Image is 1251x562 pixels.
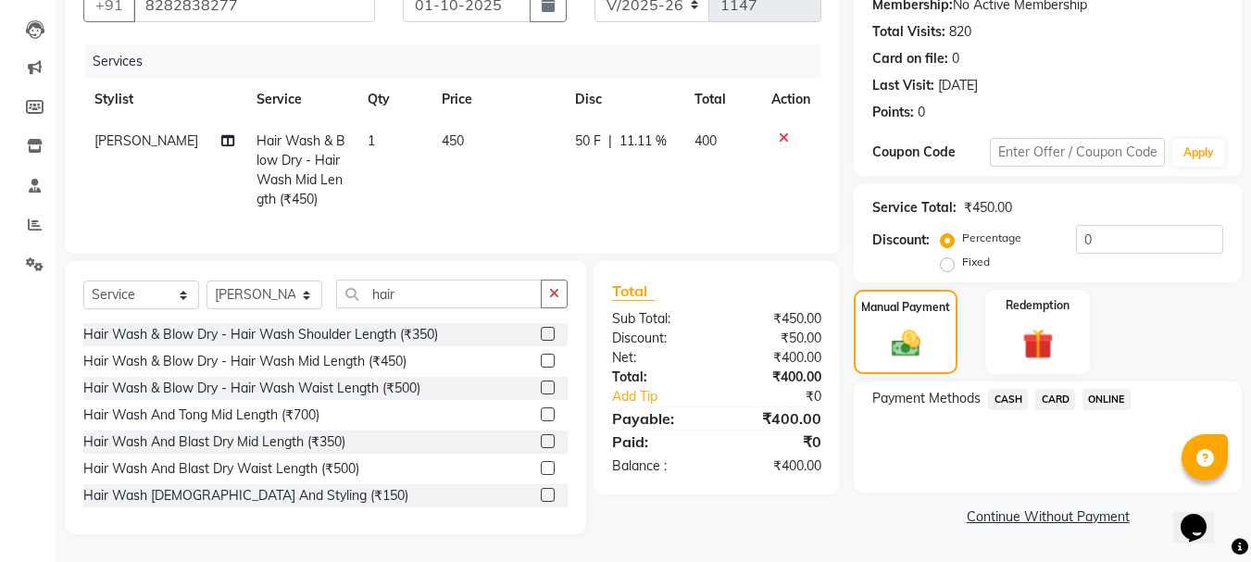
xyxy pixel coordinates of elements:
div: Points: [872,103,914,122]
label: Redemption [1006,297,1070,314]
div: Services [85,44,835,79]
span: | [608,131,612,151]
input: Enter Offer / Coupon Code [990,138,1165,167]
div: 820 [949,22,971,42]
div: ₹450.00 [717,309,835,329]
th: Action [760,79,821,120]
input: Search or Scan [336,280,542,308]
div: ₹400.00 [717,407,835,430]
div: Service Total: [872,198,957,218]
div: Hair Wash [DEMOGRAPHIC_DATA] And Styling (₹150) [83,486,408,506]
div: ₹400.00 [717,348,835,368]
div: Balance : [598,456,717,476]
label: Percentage [962,230,1021,246]
div: 0 [918,103,925,122]
div: ₹50.00 [717,329,835,348]
div: ₹0 [737,387,836,406]
span: CARD [1035,389,1075,410]
div: Coupon Code [872,143,989,162]
span: Total [612,281,655,301]
div: Sub Total: [598,309,717,329]
div: Hair Wash & Blow Dry - Hair Wash Shoulder Length (₹350) [83,325,438,344]
div: Discount: [598,329,717,348]
a: Continue Without Payment [857,507,1238,527]
a: Add Tip [598,387,736,406]
label: Manual Payment [861,299,950,316]
div: 0 [952,49,959,69]
span: [PERSON_NAME] [94,132,198,149]
div: Total Visits: [872,22,945,42]
div: ₹400.00 [717,456,835,476]
span: 50 F [575,131,601,151]
div: Hair Wash And Tong Mid Length (₹700) [83,406,319,425]
th: Disc [564,79,683,120]
th: Stylist [83,79,245,120]
span: 1 [368,132,375,149]
div: ₹0 [717,431,835,453]
div: Net: [598,348,717,368]
div: Hair Wash And Blast Dry Mid Length (₹350) [83,432,345,452]
iframe: chat widget [1173,488,1232,543]
div: ₹400.00 [717,368,835,387]
div: Payable: [598,407,717,430]
span: Hair Wash & Blow Dry - Hair Wash Mid Length (₹450) [256,132,345,207]
img: _cash.svg [882,327,930,360]
span: 11.11 % [619,131,667,151]
div: [DATE] [938,76,978,95]
th: Service [245,79,357,120]
span: 450 [442,132,464,149]
div: Card on file: [872,49,948,69]
div: Hair Wash And Blast Dry Waist Length (₹500) [83,459,359,479]
div: Total: [598,368,717,387]
div: Discount: [872,231,930,250]
span: CASH [988,389,1028,410]
span: Payment Methods [872,389,981,408]
span: 400 [694,132,717,149]
button: Apply [1172,139,1225,167]
div: ₹450.00 [964,198,1012,218]
div: Hair Wash & Blow Dry - Hair Wash Mid Length (₹450) [83,352,407,371]
div: Paid: [598,431,717,453]
label: Fixed [962,254,990,270]
th: Price [431,79,564,120]
div: Hair Wash & Blow Dry - Hair Wash Waist Length (₹500) [83,379,420,398]
span: ONLINE [1082,389,1131,410]
div: Last Visit: [872,76,934,95]
th: Qty [357,79,431,120]
img: _gift.svg [1013,325,1063,363]
th: Total [683,79,761,120]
